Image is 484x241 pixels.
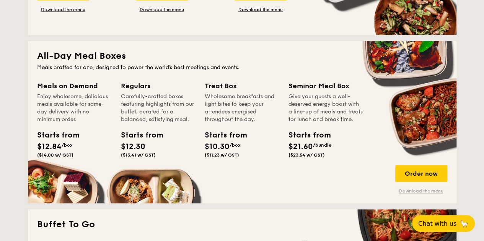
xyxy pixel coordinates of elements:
[121,129,155,141] div: Starts from
[121,152,156,158] span: ($13.41 w/ GST)
[37,81,112,91] div: Meals on Demand
[288,93,363,123] div: Give your guests a well-deserved energy boost with a line-up of meals and treats for lunch and br...
[121,142,145,151] span: $12.30
[37,218,447,231] h2: Buffet To Go
[37,64,447,71] div: Meals crafted for one, designed to power the world's best meetings and events.
[37,50,447,62] h2: All-Day Meal Boxes
[235,6,287,13] a: Download the menu
[37,142,62,151] span: $12.84
[205,93,279,123] div: Wholesome breakfasts and light bites to keep your attendees energised throughout the day.
[395,188,447,194] a: Download the menu
[37,6,89,13] a: Download the menu
[37,93,112,123] div: Enjoy wholesome, delicious meals available for same-day delivery with no minimum order.
[37,152,73,158] span: ($14.00 w/ GST)
[418,220,456,227] span: Chat with us
[136,6,188,13] a: Download the menu
[121,81,196,91] div: Regulars
[412,215,475,232] button: Chat with us🦙
[288,142,313,151] span: $21.60
[205,129,239,141] div: Starts from
[205,142,230,151] span: $10.30
[313,142,331,148] span: /bundle
[288,152,325,158] span: ($23.54 w/ GST)
[288,129,323,141] div: Starts from
[205,152,239,158] span: ($11.23 w/ GST)
[288,81,363,91] div: Seminar Meal Box
[460,219,469,228] span: 🦙
[395,165,447,182] div: Order now
[62,142,73,148] span: /box
[230,142,241,148] span: /box
[205,81,279,91] div: Treat Box
[37,129,72,141] div: Starts from
[121,93,196,123] div: Carefully-crafted boxes featuring highlights from our buffet, curated for a balanced, satisfying ...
